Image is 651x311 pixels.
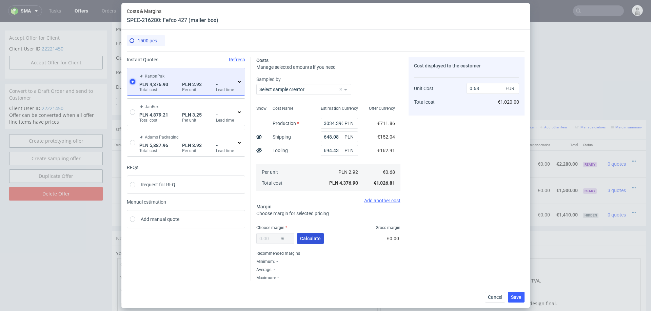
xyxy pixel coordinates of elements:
div: RFQs [127,165,245,170]
span: JanBox [145,104,159,109]
td: €0.47 [476,182,496,204]
span: PLN 4,376.90 [329,180,358,186]
label: Choose margin [256,225,287,230]
label: Per unit [182,118,202,123]
span: Gross margin [376,225,400,230]
div: Instant Quotes [127,57,245,62]
span: Cancel [488,295,502,299]
th: Dependencies [525,118,553,129]
span: Costs & Margins [127,8,218,14]
img: Hokodo [176,19,181,25]
label: Per unit [182,87,202,92]
span: Unit Cost [414,86,433,91]
th: Quant. [459,118,476,129]
td: Duplicate of (Offer ID) [116,60,217,76]
input: 0.00 [321,131,358,142]
span: Add manual quote [141,216,179,223]
span: €1,020.00 [498,99,519,105]
span: SPEC- 215721 [418,191,443,196]
td: €0.00 [525,182,553,204]
th: ID [157,118,180,129]
span: Save [511,295,521,299]
label: Total cost [139,148,168,153]
td: €2,280.00 [553,129,581,155]
span: Manage selected amounts if you need [256,64,336,70]
a: 22221450 [42,24,63,30]
td: Reorder [116,46,217,60]
span: Offer [116,105,127,110]
div: Minimum : [256,257,400,266]
span: PLN 3.93 [182,143,202,148]
span: SPEC- 216280 [231,160,256,165]
th: Status [580,118,604,129]
p: Client User ID: [9,24,103,30]
span: Refresh [229,57,245,62]
span: PLN 4,376.90 [139,82,168,87]
span: PLN [343,146,357,155]
input: Delete Offer [9,165,103,179]
span: 0 quotes [608,140,626,145]
span: 1500 pcs [138,38,157,43]
td: €0.00 [525,155,553,182]
input: 0.00 [321,145,358,156]
button: Calculate [297,233,324,244]
small: Manage dielines [575,104,606,107]
input: 0.00 [321,118,358,129]
span: Costs [256,58,269,63]
td: €1,500.00 [553,155,581,182]
span: Cost displayed to the customer [414,63,481,68]
span: Request for RFQ [141,181,175,188]
td: €1,410.00 [496,182,525,204]
div: • [GEOGRAPHIC_DATA] • Premium White • Cardboard cardstock [183,189,457,196]
label: Production [273,121,299,126]
span: PLN 2.92 [182,82,202,87]
th: Net Total [496,118,525,129]
span: 3 quotes [608,166,626,171]
div: Offer can be converted when all offer line items have prices [5,83,107,107]
span: - [216,143,234,148]
button: Cancel [485,292,505,303]
span: Fefco 427 (mailer box) [183,159,230,165]
a: CBHM-1 [196,147,211,152]
label: Tooling [273,148,288,153]
div: Average : [256,266,400,274]
input: Save [333,76,370,83]
td: Quote Request ID [116,30,217,46]
span: €711.86 [377,121,395,126]
span: KartonPak [145,74,164,79]
th: Name [180,118,459,129]
label: Lead time [216,118,234,123]
td: 3000 [459,182,476,204]
strong: 769509 [160,190,176,196]
span: PLN 2.92 [338,169,358,175]
span: €162.91 [377,148,395,153]
a: Create sampling offer [9,130,103,144]
td: €1,500.00 [496,155,525,182]
span: PLN [343,119,357,128]
span: Margin [256,204,272,209]
span: €0.00 [387,236,399,241]
td: Payment [116,2,217,17]
span: Total cost [414,99,435,105]
span: PLN 5,887.96 [139,143,168,148]
span: Per unit [262,169,278,175]
button: Single payment (default) [219,3,370,12]
td: €1,410.00 [553,182,581,204]
span: €1,026.81 [374,180,395,186]
span: PLN 3.25 [182,112,202,118]
span: PLN 4,879.21 [139,112,168,118]
label: Select sample creator [259,87,304,92]
small: Add other item [540,104,567,107]
td: 3000 [459,129,476,155]
span: - [216,82,234,87]
a: Duplicate Offer [9,148,103,161]
div: Convert to a Draft Order and send to Customer [5,62,107,83]
header: SPEC-216280: Fefco 427 (mailer box) [127,17,218,24]
label: Lead time [216,87,234,92]
span: Estimation Currency [321,106,358,111]
td: €0.76 [476,129,496,155]
div: Maximum : [256,274,400,281]
div: Accept Offer for Client [5,9,107,24]
span: Ready [583,167,597,172]
a: 22221450 [42,83,63,90]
